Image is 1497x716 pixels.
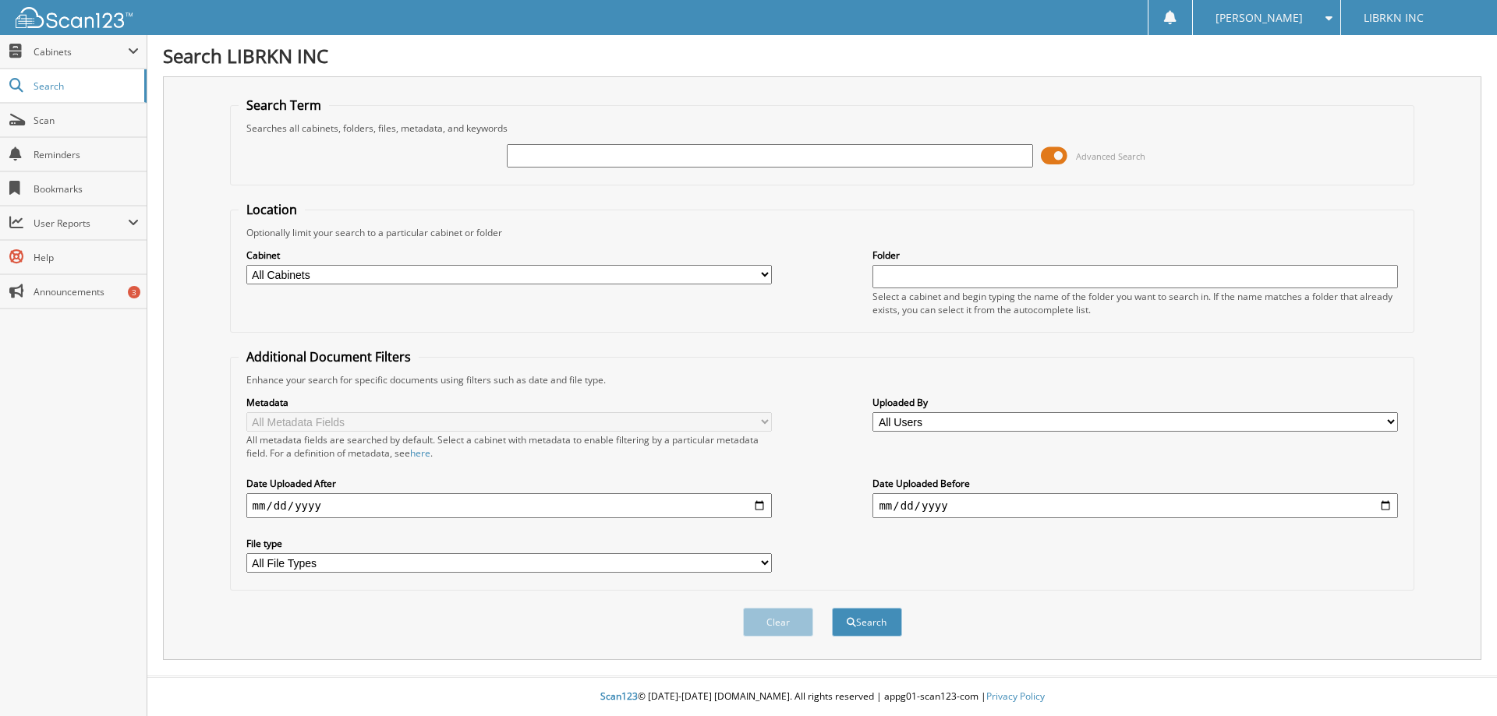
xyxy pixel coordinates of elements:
[239,201,305,218] legend: Location
[34,148,139,161] span: Reminders
[872,493,1398,518] input: end
[34,251,139,264] span: Help
[239,348,419,365] legend: Additional Document Filters
[34,182,139,196] span: Bookmarks
[832,608,902,637] button: Search
[246,249,772,262] label: Cabinet
[872,290,1398,316] div: Select a cabinet and begin typing the name of the folder you want to search in. If the name match...
[239,226,1407,239] div: Optionally limit your search to a particular cabinet or folder
[34,217,128,230] span: User Reports
[34,45,128,58] span: Cabinets
[872,249,1398,262] label: Folder
[743,608,813,637] button: Clear
[34,79,136,93] span: Search
[986,690,1045,703] a: Privacy Policy
[872,477,1398,490] label: Date Uploaded Before
[600,690,638,703] span: Scan123
[1216,13,1303,23] span: [PERSON_NAME]
[246,537,772,550] label: File type
[1364,13,1424,23] span: LIBRKN INC
[410,446,430,460] a: here
[246,433,772,460] div: All metadata fields are searched by default. Select a cabinet with metadata to enable filtering b...
[128,286,140,298] div: 3
[147,678,1497,716] div: © [DATE]-[DATE] [DOMAIN_NAME]. All rights reserved | appg01-scan123-com |
[239,97,329,114] legend: Search Term
[246,396,772,409] label: Metadata
[246,477,772,490] label: Date Uploaded After
[239,373,1407,386] div: Enhance your search for specific documents using filters such as date and file type.
[163,43,1481,69] h1: Search LIBRKN INC
[34,285,139,298] span: Announcements
[246,493,772,518] input: start
[16,7,133,28] img: scan123-logo-white.svg
[239,122,1407,135] div: Searches all cabinets, folders, files, metadata, and keywords
[34,114,139,127] span: Scan
[872,396,1398,409] label: Uploaded By
[1076,150,1145,162] span: Advanced Search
